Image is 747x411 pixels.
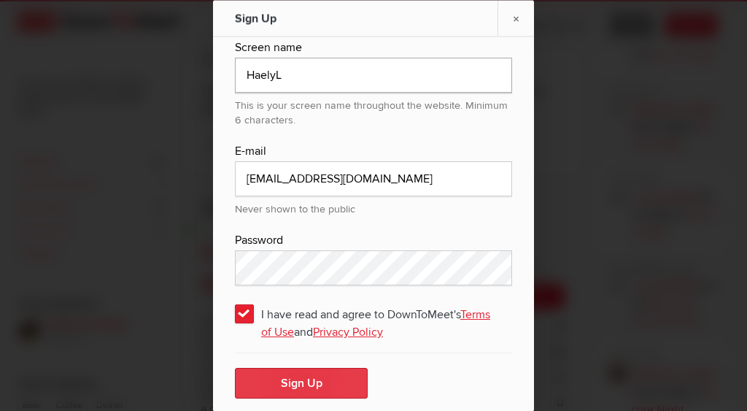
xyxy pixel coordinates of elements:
[235,93,512,128] div: This is your screen name throughout the website. Minimum 6 characters.
[235,39,512,58] div: Screen name
[235,58,512,93] input: e.g. John Smith or John S.
[235,231,512,250] div: Password
[235,161,512,196] input: email@address.com
[261,307,490,339] a: Terms of Use
[235,196,512,217] div: Never shown to the public
[235,142,512,161] div: E-mail
[313,325,383,339] a: Privacy Policy
[235,368,368,399] button: Sign Up
[235,300,512,326] span: I have read and agree to DownToMeet's and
